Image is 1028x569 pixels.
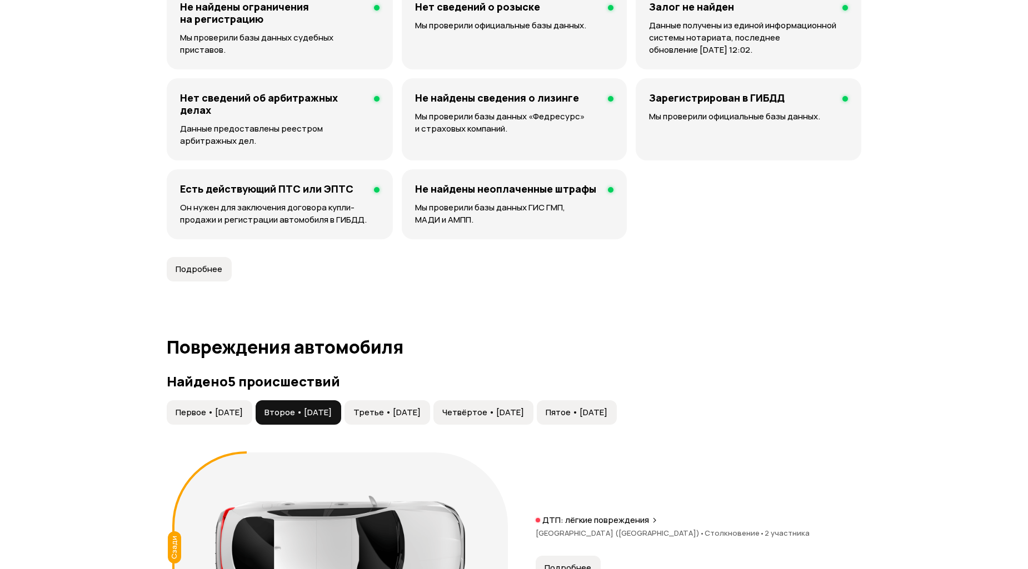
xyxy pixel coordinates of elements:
[265,407,332,418] span: Второе • [DATE]
[415,202,614,226] p: Мы проверили базы данных ГИС ГМП, МАДИ и АМПП.
[167,257,232,281] button: Подробнее
[433,400,533,425] button: Четвёртое • [DATE]
[180,1,365,25] h4: Не найдены ограничения на регистрацию
[765,528,810,538] span: 2 участника
[168,531,181,563] div: Сзади
[176,264,222,275] span: Подробнее
[415,183,596,195] h4: Не найдены неоплаченные штрафы
[180,202,380,226] p: Он нужен для заключения договора купли-продажи и регистрации автомобиля в ГИБДД.
[760,528,765,538] span: •
[167,374,861,389] h3: Найдено 5 происшествий
[180,123,380,147] p: Данные предоставлены реестром арбитражных дел.
[167,400,252,425] button: Первое • [DATE]
[353,407,421,418] span: Третье • [DATE]
[415,19,614,32] p: Мы проверили официальные базы данных.
[700,528,705,538] span: •
[649,110,848,123] p: Мы проверили официальные базы данных.
[705,528,765,538] span: Столкновение
[176,407,243,418] span: Первое • [DATE]
[180,183,353,195] h4: Есть действующий ПТС или ЭПТС
[649,1,734,13] h4: Залог не найден
[167,337,861,357] h1: Повреждения автомобиля
[537,400,617,425] button: Пятое • [DATE]
[415,110,614,135] p: Мы проверили базы данных «Федресурс» и страховых компаний.
[649,19,848,56] p: Данные получены из единой информационной системы нотариата, последнее обновление [DATE] 12:02.
[546,407,607,418] span: Пятое • [DATE]
[649,92,785,104] h4: Зарегистрирован в ГИБДД
[415,92,579,104] h4: Не найдены сведения о лизинге
[542,515,649,526] p: ДТП: лёгкие повреждения
[345,400,430,425] button: Третье • [DATE]
[180,92,365,116] h4: Нет сведений об арбитражных делах
[442,407,524,418] span: Четвёртое • [DATE]
[536,528,705,538] span: [GEOGRAPHIC_DATA] ([GEOGRAPHIC_DATA])
[415,1,540,13] h4: Нет сведений о розыске
[180,32,380,56] p: Мы проверили базы данных судебных приставов.
[256,400,341,425] button: Второе • [DATE]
